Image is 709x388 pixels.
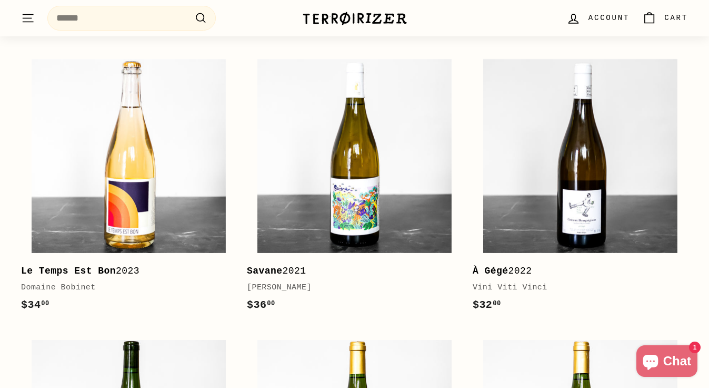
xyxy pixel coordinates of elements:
div: 2023 [21,264,226,279]
b: À Gégé [473,266,508,276]
b: Savane [247,266,283,276]
div: [PERSON_NAME] [247,282,452,294]
sup: 00 [41,300,49,307]
a: Savane2021[PERSON_NAME] [247,48,462,324]
div: Vini Viti Vinci [473,282,677,294]
b: Le Temps Est Bon [21,266,116,276]
inbox-online-store-chat: Shopify online store chat [633,345,701,380]
a: Account [560,3,636,34]
a: Le Temps Est Bon2023Domaine Bobinet [21,48,236,324]
a: À Gégé2022Vini Viti Vinci [473,48,688,324]
span: $36 [247,299,275,311]
span: Account [588,12,630,24]
span: Cart [664,12,688,24]
a: Cart [636,3,694,34]
div: Domaine Bobinet [21,282,226,294]
sup: 00 [267,300,275,307]
sup: 00 [493,300,501,307]
span: $32 [473,299,501,311]
span: $34 [21,299,49,311]
div: 2022 [473,264,677,279]
div: 2021 [247,264,452,279]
